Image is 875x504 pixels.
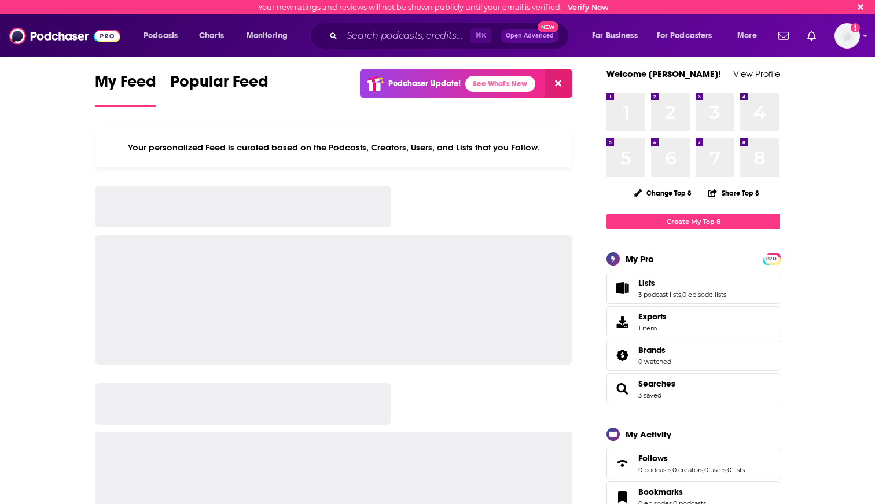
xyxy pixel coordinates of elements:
[95,128,572,167] div: Your personalized Feed is curated based on the Podcasts, Creators, Users, and Lists that you Follow.
[764,254,778,263] a: PRO
[247,28,288,44] span: Monitoring
[638,311,667,322] span: Exports
[506,33,554,39] span: Open Advanced
[170,72,269,107] a: Popular Feed
[611,347,634,363] a: Brands
[704,466,726,474] a: 0 users
[764,255,778,263] span: PRO
[321,23,580,49] div: Search podcasts, credits, & more...
[703,466,704,474] span: ,
[657,28,712,44] span: For Podcasters
[649,27,729,45] button: open menu
[611,381,634,397] a: Searches
[638,378,675,389] a: Searches
[737,28,757,44] span: More
[851,23,860,32] svg: Email not verified
[638,278,655,288] span: Lists
[611,455,634,472] a: Follows
[592,28,638,44] span: For Business
[729,27,771,45] button: open menu
[95,72,156,107] a: My Feed
[568,3,609,12] a: Verify Now
[170,72,269,98] span: Popular Feed
[672,466,703,474] a: 0 creators
[470,28,491,43] span: ⌘ K
[342,27,470,45] input: Search podcasts, credits, & more...
[192,27,231,45] a: Charts
[199,28,224,44] span: Charts
[733,68,780,79] a: View Profile
[638,345,671,355] a: Brands
[606,373,780,404] span: Searches
[671,466,672,474] span: ,
[708,182,760,204] button: Share Top 8
[638,453,745,463] a: Follows
[135,27,193,45] button: open menu
[606,306,780,337] a: Exports
[465,76,535,92] a: See What's New
[638,453,668,463] span: Follows
[727,466,745,474] a: 0 lists
[606,448,780,479] span: Follows
[538,21,558,32] span: New
[9,25,120,47] img: Podchaser - Follow, Share and Rate Podcasts
[388,79,461,89] p: Podchaser Update!
[626,253,654,264] div: My Pro
[238,27,303,45] button: open menu
[638,487,706,497] a: Bookmarks
[611,314,634,330] span: Exports
[774,26,793,46] a: Show notifications dropdown
[834,23,860,49] span: Logged in as charlottestone
[626,429,671,440] div: My Activity
[682,290,726,299] a: 0 episode lists
[501,29,559,43] button: Open AdvancedNew
[803,26,821,46] a: Show notifications dropdown
[638,345,666,355] span: Brands
[606,273,780,304] span: Lists
[606,68,721,79] a: Welcome [PERSON_NAME]!
[627,186,698,200] button: Change Top 8
[681,290,682,299] span: ,
[258,3,609,12] div: Your new ratings and reviews will not be shown publicly until your email is verified.
[606,340,780,371] span: Brands
[638,358,671,366] a: 0 watched
[638,466,671,474] a: 0 podcasts
[834,23,860,49] button: Show profile menu
[95,72,156,98] span: My Feed
[638,290,681,299] a: 3 podcast lists
[726,466,727,474] span: ,
[638,487,683,497] span: Bookmarks
[584,27,652,45] button: open menu
[834,23,860,49] img: User Profile
[144,28,178,44] span: Podcasts
[606,214,780,229] a: Create My Top 8
[638,324,667,332] span: 1 item
[638,391,661,399] a: 3 saved
[638,278,726,288] a: Lists
[611,280,634,296] a: Lists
